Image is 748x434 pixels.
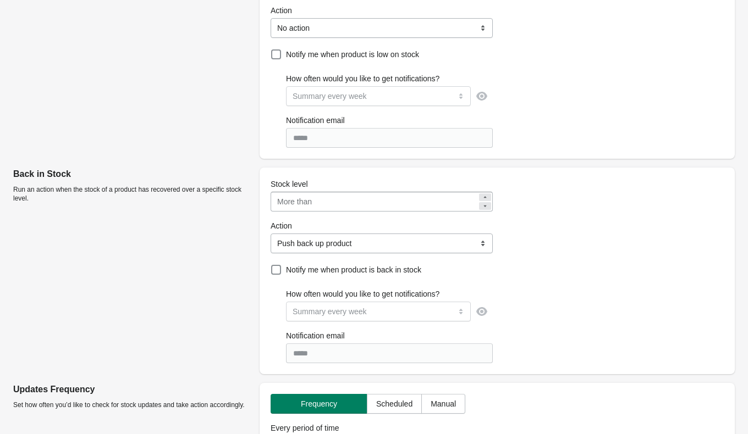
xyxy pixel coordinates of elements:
button: Scheduled [367,394,422,414]
span: Notification email [286,116,345,125]
button: Manual [421,394,465,414]
span: Action [271,221,292,230]
p: Set how often you’d like to check for stock updates and take action accordingly. [13,400,251,409]
span: Action [271,6,292,15]
span: Notify me when product is back in stock [286,265,421,274]
p: Updates Frequency [13,383,251,396]
span: Frequency [301,399,337,408]
div: More than [277,195,312,208]
span: How often would you like to get notifications? [286,74,439,83]
span: Notification email [286,331,345,340]
span: Every period of time [271,424,339,432]
span: Manual [431,399,456,408]
span: Notify me when product is low on stock [286,50,419,59]
button: Frequency [271,394,367,414]
span: How often would you like to get notifications? [286,290,439,298]
p: Back in Stock [13,168,251,181]
p: Run an action when the stock of a product has recovered over a specific stock level. [13,185,251,203]
span: Stock level [271,180,308,188]
span: Scheduled [376,399,413,408]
